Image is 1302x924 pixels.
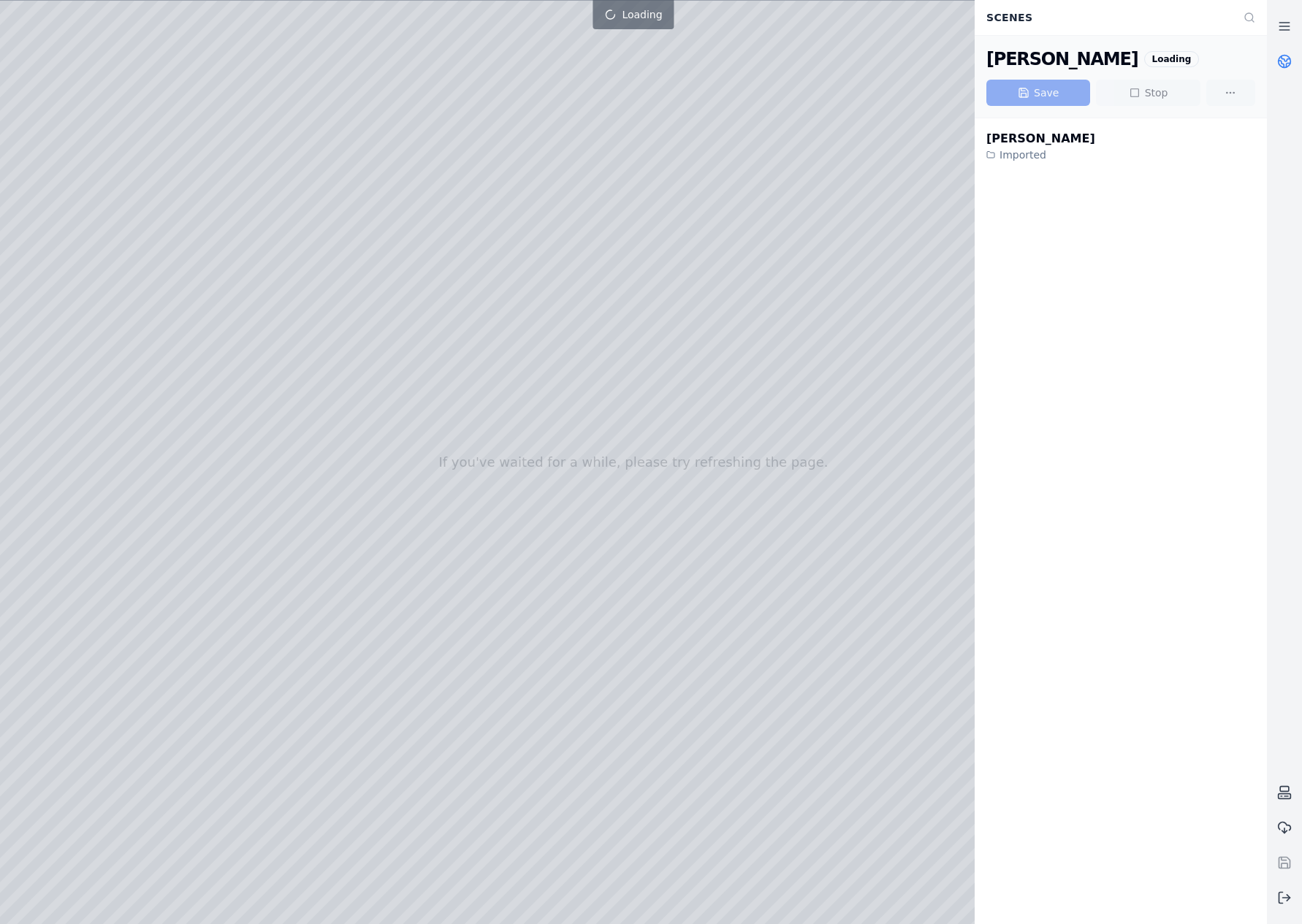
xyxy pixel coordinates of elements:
[1144,51,1200,67] div: Loading
[978,4,1235,31] div: Scenes
[986,47,1138,71] div: João Câmara III
[986,130,1095,148] div: [PERSON_NAME]
[986,148,1095,162] div: Imported
[622,7,662,22] span: Loading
